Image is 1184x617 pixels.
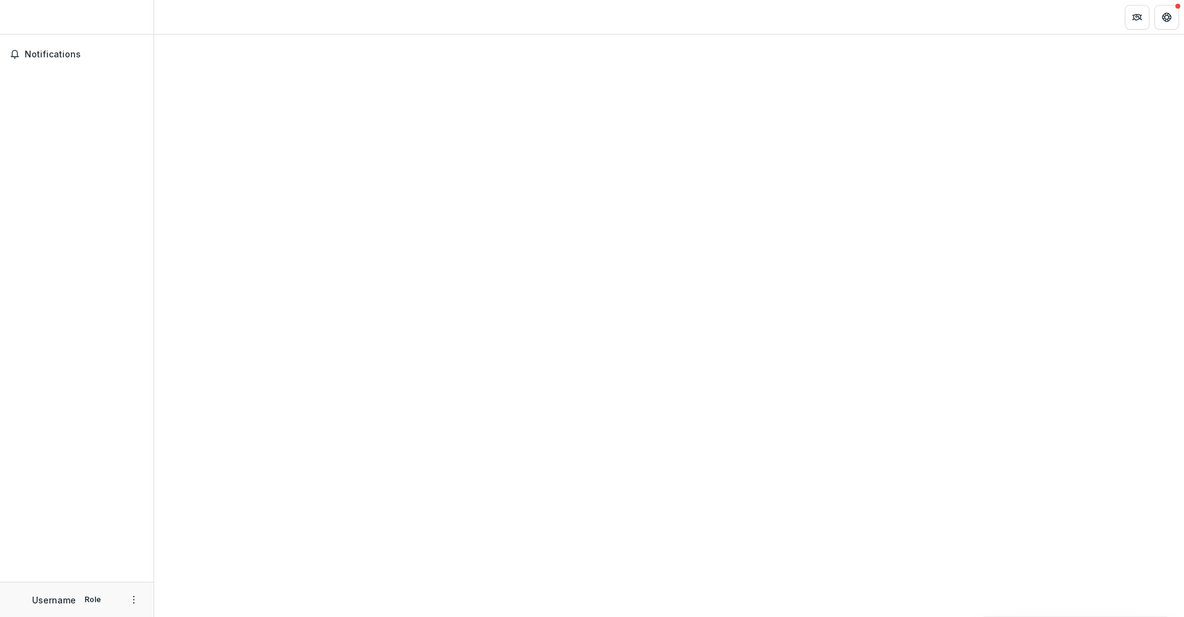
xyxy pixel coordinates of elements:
[81,594,105,605] p: Role
[1154,5,1179,30] button: Get Help
[1125,5,1149,30] button: Partners
[126,592,141,607] button: More
[32,594,76,607] p: Username
[5,44,149,64] button: Notifications
[25,49,144,60] span: Notifications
